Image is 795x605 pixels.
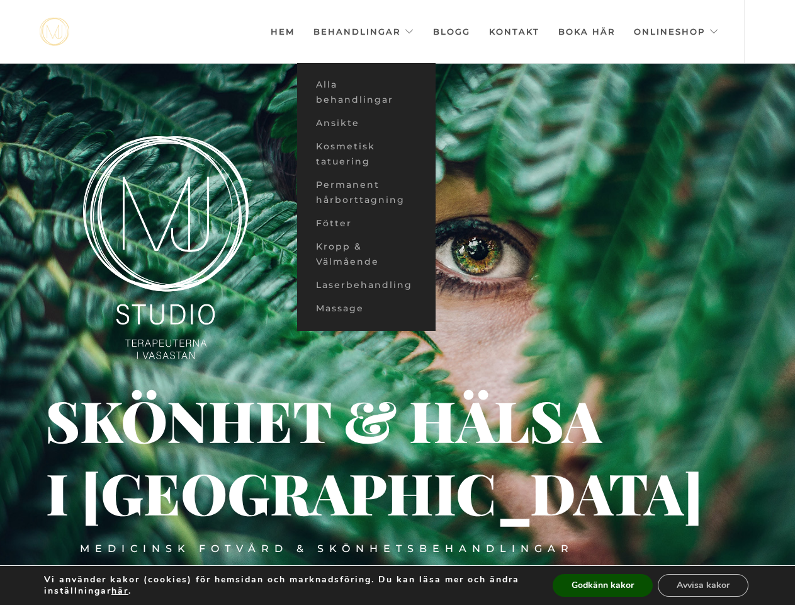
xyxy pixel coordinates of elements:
div: i [GEOGRAPHIC_DATA] [46,485,254,503]
a: Ansikte [297,112,436,135]
div: Skönhet & hälsa [45,413,495,427]
a: Permanent hårborttagning [297,173,436,212]
div: Medicinsk fotvård & skönhetsbehandlingar [80,542,574,556]
a: Kropp & Välmående [297,235,436,274]
a: Fötter [297,212,436,235]
a: Laserbehandling [297,274,436,297]
img: mjstudio [40,18,69,46]
button: Godkänn kakor [553,574,653,597]
button: här [111,585,128,597]
a: Kosmetisk tatuering [297,135,436,173]
a: Alla behandlingar [297,73,436,112]
a: mjstudio mjstudio mjstudio [40,18,69,46]
button: Avvisa kakor [658,574,748,597]
a: Massage [297,297,436,320]
p: Vi använder kakor (cookies) för hemsidan och marknadsföring. Du kan läsa mer och ändra inställnin... [44,574,526,597]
